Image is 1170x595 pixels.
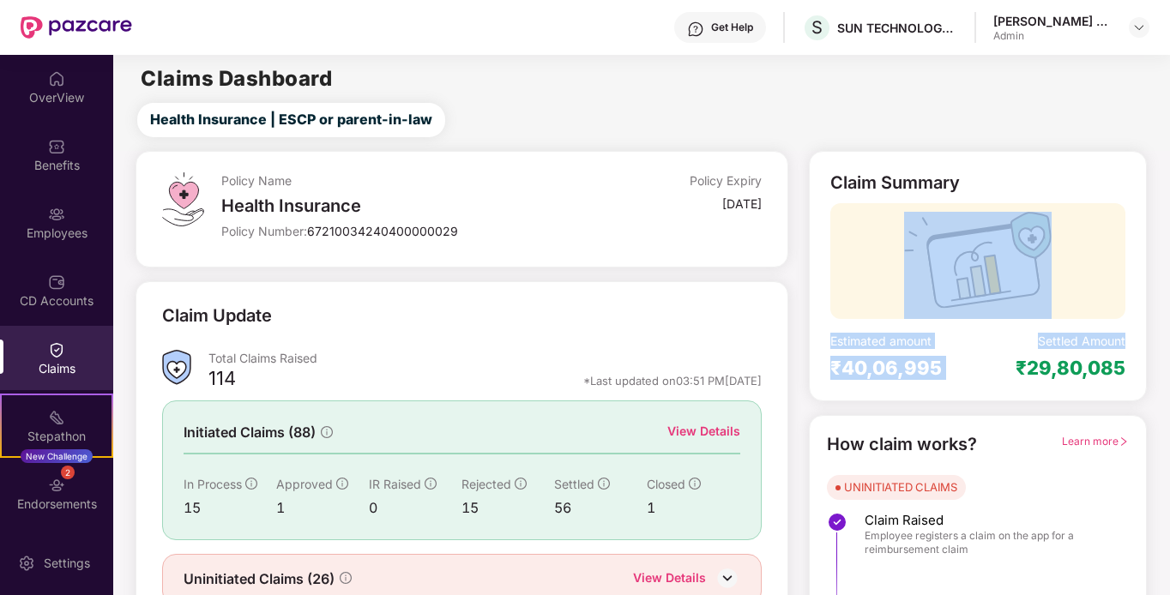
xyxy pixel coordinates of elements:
img: svg+xml;base64,PHN2ZyBpZD0iQmVuZWZpdHMiIHhtbG5zPSJodHRwOi8vd3d3LnczLm9yZy8yMDAwL3N2ZyIgd2lkdGg9Ij... [48,138,65,155]
div: Settings [39,555,95,572]
img: svg+xml;base64,PHN2ZyBpZD0iQ0RfQWNjb3VudHMiIGRhdGEtbmFtZT0iQ0QgQWNjb3VudHMiIHhtbG5zPSJodHRwOi8vd3... [48,273,65,291]
span: IR Raised [369,477,421,491]
span: info-circle [598,478,610,490]
div: [DATE] [722,195,762,212]
span: Rejected [461,477,511,491]
div: SUN TECHNOLOGY INTEGRATORS PRIVATE LIMITED [837,20,957,36]
div: 2 [61,466,75,479]
div: 56 [554,497,647,519]
span: S [811,17,823,38]
div: 15 [184,497,276,519]
img: svg+xml;base64,PHN2ZyBpZD0iRW1wbG95ZWVzIiB4bWxucz0iaHR0cDovL3d3dy53My5vcmcvMjAwMC9zdmciIHdpZHRoPS... [48,206,65,223]
span: Initiated Claims (88) [184,422,316,443]
div: Claim Summary [830,172,960,193]
span: info-circle [340,572,352,584]
span: Uninitiated Claims (26) [184,568,335,590]
div: ₹40,06,995 [830,356,978,380]
div: [PERSON_NAME] M S [993,13,1113,29]
span: Health Insurance | ESCP or parent-in-law [150,109,432,130]
img: ClaimsSummaryIcon [162,350,191,385]
img: svg+xml;base64,PHN2ZyBpZD0iRW5kb3JzZW1lbnRzIiB4bWxucz0iaHR0cDovL3d3dy53My5vcmcvMjAwMC9zdmciIHdpZH... [48,477,65,494]
img: svg+xml;base64,PHN2ZyBpZD0iU2V0dGluZy0yMHgyMCIgeG1sbnM9Imh0dHA6Ly93d3cudzMub3JnLzIwMDAvc3ZnIiB3aW... [18,555,35,572]
div: ₹29,80,085 [1016,356,1125,380]
span: In Process [184,477,242,491]
img: DownIcon [715,565,740,591]
div: Health Insurance [221,195,581,216]
span: Approved [276,477,333,491]
span: info-circle [336,478,348,490]
div: Get Help [711,21,753,34]
span: info-circle [245,478,257,490]
img: svg+xml;base64,PHN2ZyBpZD0iSG9tZSIgeG1sbnM9Imh0dHA6Ly93d3cudzMub3JnLzIwMDAvc3ZnIiB3aWR0aD0iMjAiIG... [48,70,65,87]
img: svg+xml;base64,PHN2ZyBpZD0iSGVscC0zMngzMiIgeG1sbnM9Imh0dHA6Ly93d3cudzMub3JnLzIwMDAvc3ZnIiB3aWR0aD... [687,21,704,38]
div: Admin [993,29,1113,43]
div: UNINITIATED CLAIMS [844,478,957,496]
div: Policy Number: [221,223,581,239]
div: Policy Expiry [690,172,762,189]
div: 1 [647,497,739,519]
div: Stepathon [2,428,112,445]
img: svg+xml;base64,PHN2ZyBpZD0iU3RlcC1Eb25lLTMyeDMyIiB4bWxucz0iaHR0cDovL3d3dy53My5vcmcvMjAwMC9zdmciIH... [827,512,847,532]
div: *Last updated on 03:51 PM[DATE] [583,373,762,388]
span: info-circle [515,478,527,490]
img: svg+xml;base64,PHN2ZyB3aWR0aD0iMTcyIiBoZWlnaHQ9IjExMyIgdmlld0JveD0iMCAwIDE3MiAxMTMiIGZpbGw9Im5vbm... [904,212,1052,319]
img: svg+xml;base64,PHN2ZyB4bWxucz0iaHR0cDovL3d3dy53My5vcmcvMjAwMC9zdmciIHdpZHRoPSIyMSIgaGVpZ2h0PSIyMC... [48,409,65,426]
h2: Claims Dashboard [141,69,332,89]
div: New Challenge [21,449,93,463]
div: Claim Update [162,303,272,329]
span: Employee registers a claim on the app for a reimbursement claim [865,529,1112,556]
img: svg+xml;base64,PHN2ZyBpZD0iQ2xhaW0iIHhtbG5zPSJodHRwOi8vd3d3LnczLm9yZy8yMDAwL3N2ZyIgd2lkdGg9IjIwIi... [48,341,65,358]
div: Settled Amount [1038,333,1125,349]
div: 114 [208,366,236,395]
div: 15 [461,497,554,519]
span: Closed [647,477,685,491]
div: Policy Name [221,172,581,189]
button: Health Insurance | ESCP or parent-in-law [137,103,445,137]
img: svg+xml;base64,PHN2ZyB4bWxucz0iaHR0cDovL3d3dy53My5vcmcvMjAwMC9zdmciIHdpZHRoPSI0OS4zMiIgaGVpZ2h0PS... [162,172,204,226]
img: New Pazcare Logo [21,16,132,39]
div: 0 [369,497,461,519]
span: Learn more [1062,435,1129,448]
img: svg+xml;base64,PHN2ZyBpZD0iRHJvcGRvd24tMzJ4MzIiIHhtbG5zPSJodHRwOi8vd3d3LnczLm9yZy8yMDAwL3N2ZyIgd2... [1132,21,1146,34]
div: Total Claims Raised [208,350,761,366]
span: info-circle [321,426,333,438]
div: Estimated amount [830,333,978,349]
div: View Details [633,568,706,591]
span: Claim Raised [865,512,1112,529]
span: info-circle [425,478,437,490]
div: View Details [667,422,740,441]
span: 67210034240400000029 [307,224,458,238]
span: info-circle [689,478,701,490]
span: right [1119,436,1129,447]
div: How claim works? [827,431,977,458]
div: 1 [276,497,369,519]
span: Settled [554,477,594,491]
